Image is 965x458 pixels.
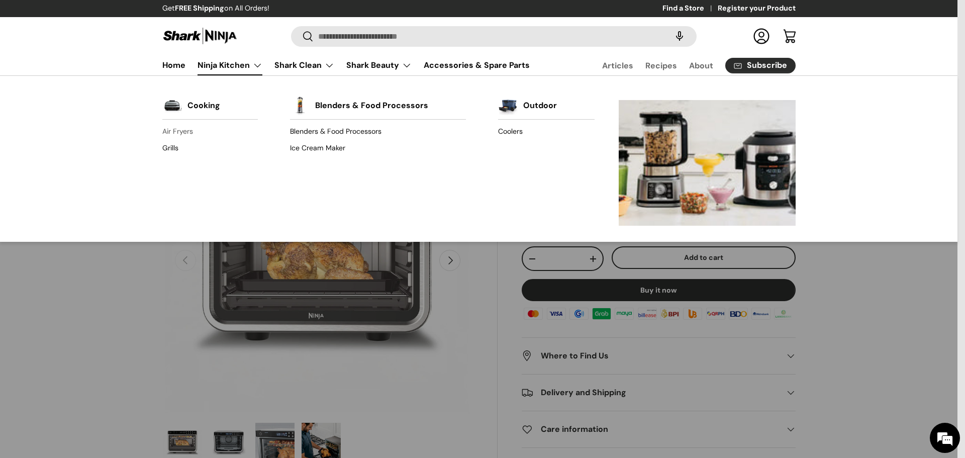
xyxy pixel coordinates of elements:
strong: FREE Shipping [175,4,224,13]
div: Chat with us now [52,56,169,69]
p: Get on All Orders! [162,3,269,14]
img: Shark Ninja Philippines [162,26,238,46]
a: Home [162,55,185,75]
summary: Shark Clean [268,55,340,75]
span: Subscribe [747,61,787,69]
a: Articles [602,56,633,75]
a: Subscribe [725,58,796,73]
a: Register your Product [718,3,796,14]
nav: Secondary [578,55,796,75]
a: Accessories & Spare Parts [424,55,530,75]
a: Recipes [645,56,677,75]
summary: Shark Beauty [340,55,418,75]
span: We're online! [58,127,139,228]
textarea: Type your message and hit 'Enter' [5,274,191,310]
summary: Ninja Kitchen [191,55,268,75]
a: Find a Store [662,3,718,14]
nav: Primary [162,55,530,75]
div: Minimize live chat window [165,5,189,29]
a: About [689,56,713,75]
speech-search-button: Search by voice [663,25,696,47]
